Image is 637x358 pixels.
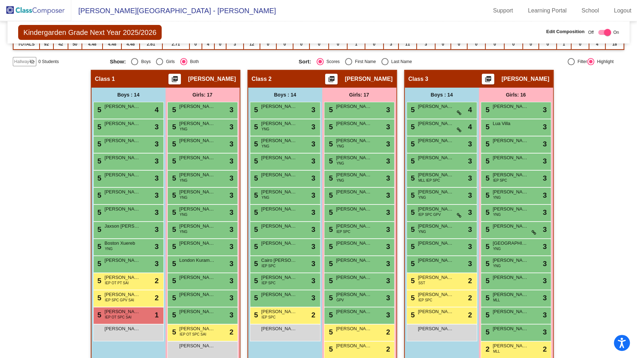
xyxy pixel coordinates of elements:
[417,39,435,50] td: 3
[311,241,315,252] span: 3
[92,88,166,102] div: Boys : 14
[408,76,428,83] span: Class 3
[96,174,101,182] span: 5
[244,39,260,50] td: 12
[468,258,472,269] span: 3
[327,76,336,85] mat-icon: picture_as_pdf
[155,190,158,201] span: 3
[493,274,528,281] span: [PERSON_NAME]
[155,258,158,269] span: 3
[311,156,315,166] span: 3
[179,137,215,144] span: [PERSON_NAME]
[96,123,101,131] span: 5
[336,178,344,183] span: YNG
[179,257,215,264] span: London Kuramata
[105,103,140,110] span: [PERSON_NAME] [PERSON_NAME]
[171,174,176,182] span: 5
[327,157,333,165] span: 5
[105,206,140,213] span: [PERSON_NAME]
[82,39,103,50] td: 4.48
[105,137,140,144] span: [PERSON_NAME]
[14,58,29,65] span: Hallway
[398,39,417,50] td: 11
[588,29,594,36] span: Off
[336,154,372,161] span: [PERSON_NAME]
[336,206,372,213] span: [PERSON_NAME]
[138,58,151,65] div: Boys
[608,5,637,16] a: Logout
[493,120,528,127] span: Lua Villa
[468,190,472,201] span: 3
[409,174,415,182] span: 5
[386,173,390,183] span: 3
[95,76,115,83] span: Class 1
[96,191,101,199] span: 5
[418,212,441,217] span: IEP SPC GPV
[311,173,315,183] span: 3
[252,106,258,114] span: 5
[163,58,175,65] div: Girls
[252,208,258,216] span: 5
[336,188,372,196] span: [PERSON_NAME]
[543,190,547,201] span: 3
[166,88,240,102] div: Girls: 17
[365,39,383,50] td: 0
[493,137,528,144] span: [PERSON_NAME]
[594,58,614,65] div: Highlight
[543,121,547,132] span: 3
[229,275,233,286] span: 3
[451,39,467,50] td: 0
[543,258,547,269] span: 3
[613,29,619,36] span: On
[418,178,440,183] span: MLL IEP SPC
[155,139,158,149] span: 3
[171,225,176,233] span: 5
[329,39,347,50] td: 0
[493,103,528,110] span: [PERSON_NAME]
[543,275,547,286] span: 3
[493,246,501,251] span: YNG
[493,206,528,213] span: [PERSON_NAME]
[484,106,490,114] span: 5
[179,154,215,161] span: [PERSON_NAME]
[386,275,390,286] span: 3
[386,156,390,166] span: 3
[252,225,258,233] span: 5
[261,154,297,161] span: [PERSON_NAME]
[322,88,396,102] div: Girls: 17
[96,208,101,216] span: 5
[546,28,585,35] span: Edit Composition
[336,274,372,281] span: [PERSON_NAME]
[171,123,176,131] span: 5
[179,206,215,213] span: [PERSON_NAME]
[311,190,315,201] span: 3
[409,260,415,268] span: 5
[171,76,179,85] mat-icon: picture_as_pdf
[262,280,276,286] span: IEP SPC
[311,275,315,286] span: 3
[262,263,276,269] span: IEP SPC
[484,140,490,148] span: 5
[252,277,258,285] span: 5
[501,76,549,83] span: [PERSON_NAME]
[484,123,490,131] span: 5
[229,224,233,235] span: 3
[155,207,158,218] span: 3
[229,121,233,132] span: 3
[252,157,258,165] span: 5
[386,241,390,252] span: 3
[543,104,547,115] span: 3
[409,208,415,216] span: 5
[180,195,188,200] span: YNG
[96,225,101,233] span: 5
[468,275,472,286] span: 2
[260,39,276,50] td: 0
[484,260,490,268] span: 5
[155,104,158,115] span: 4
[53,39,68,50] td: 42
[605,39,624,50] td: 18
[162,39,189,50] td: 2.71
[96,277,101,285] span: 5
[327,208,333,216] span: 5
[261,120,297,127] span: [PERSON_NAME]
